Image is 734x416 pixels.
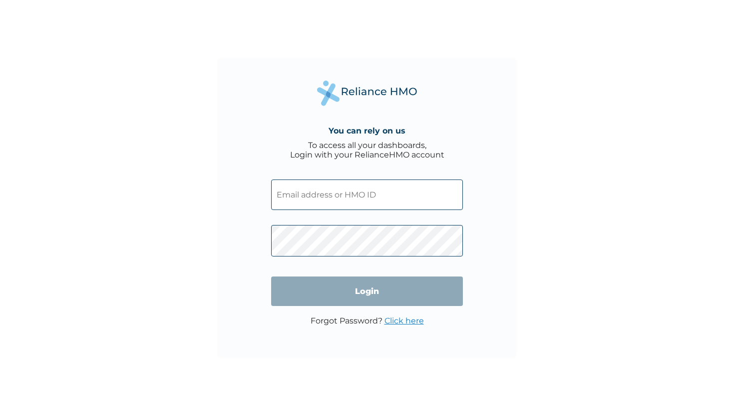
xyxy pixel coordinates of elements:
input: Login [271,276,463,306]
a: Click here [384,316,424,325]
input: Email address or HMO ID [271,179,463,210]
div: To access all your dashboards, Login with your RelianceHMO account [290,140,444,159]
h4: You can rely on us [329,126,405,135]
p: Forgot Password? [311,316,424,325]
img: Reliance Health's Logo [317,80,417,106]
